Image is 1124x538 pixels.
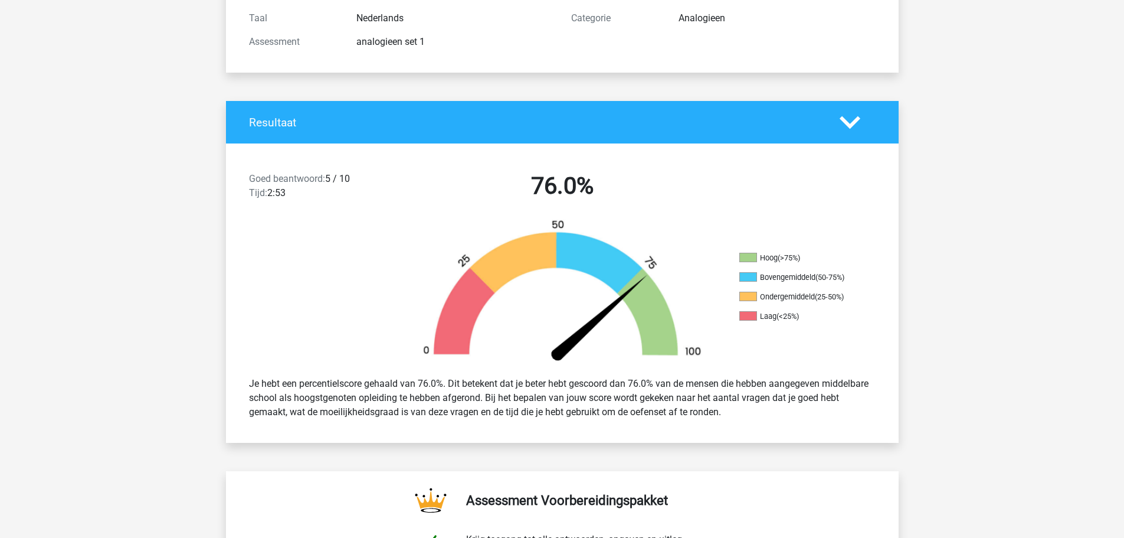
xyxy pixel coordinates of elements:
[240,172,401,205] div: 5 / 10 2:53
[739,292,857,302] li: Ondergemiddeld
[670,11,884,25] div: Analogieen
[403,219,722,367] img: 76.d058a8cee12a.png
[815,273,844,282] div: (50-75%)
[240,35,348,49] div: Assessment
[240,11,348,25] div: Taal
[815,292,844,301] div: (25-50%)
[348,11,562,25] div: Nederlands
[739,253,857,263] li: Hoog
[348,35,562,49] div: analogieen set 1
[240,372,884,424] div: Je hebt een percentielscore gehaald van 76.0%. Dit betekent dat je beter hebt gescoord dan 76.0% ...
[249,116,822,129] h4: Resultaat
[776,312,799,321] div: (<25%)
[739,311,857,322] li: Laag
[249,187,267,198] span: Tijd:
[778,253,800,262] div: (>75%)
[249,173,325,184] span: Goed beantwoord:
[739,272,857,283] li: Bovengemiddeld
[410,172,715,200] h2: 76.0%
[562,11,670,25] div: Categorie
